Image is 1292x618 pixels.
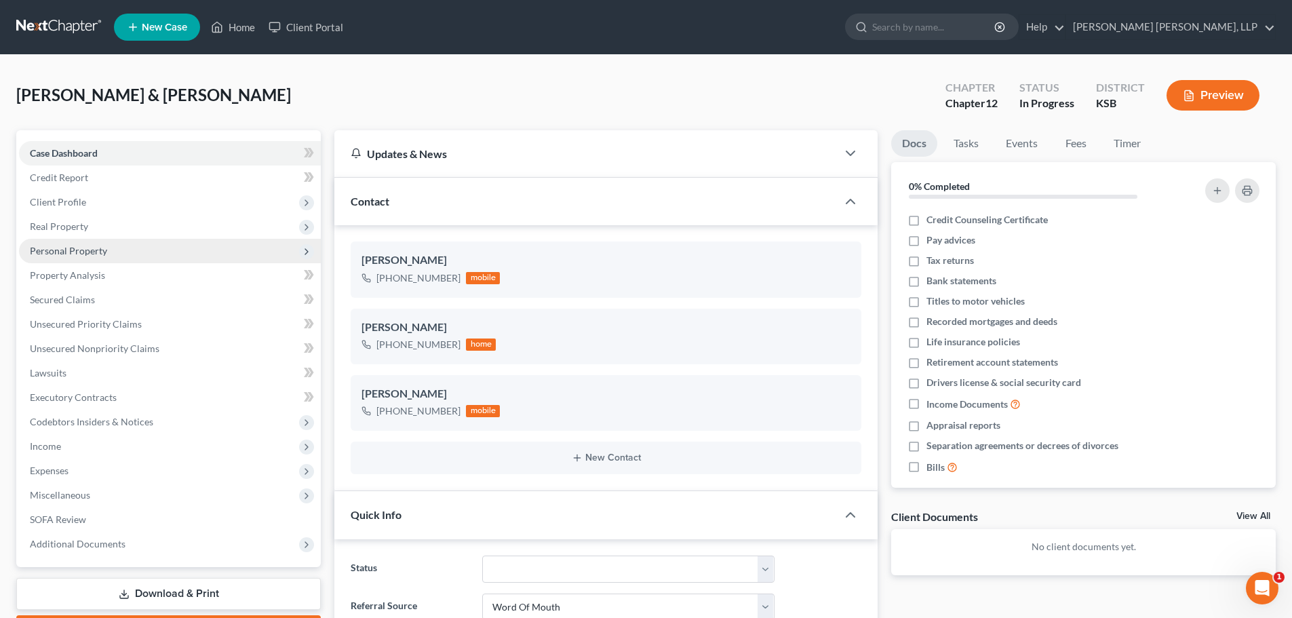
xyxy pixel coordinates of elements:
[891,509,978,524] div: Client Documents
[926,461,945,474] span: Bills
[30,147,98,159] span: Case Dashboard
[30,245,107,256] span: Personal Property
[361,452,850,463] button: New Contact
[30,367,66,379] span: Lawsuits
[30,318,142,330] span: Unsecured Priority Claims
[351,195,389,208] span: Contact
[926,419,1000,432] span: Appraisal reports
[1066,15,1275,39] a: [PERSON_NAME] [PERSON_NAME], LLP
[19,312,321,336] a: Unsecured Priority Claims
[30,172,88,183] span: Credit Report
[909,180,970,192] strong: 0% Completed
[30,294,95,305] span: Secured Claims
[926,439,1118,452] span: Separation agreements or decrees of divorces
[943,130,990,157] a: Tasks
[466,339,496,351] div: home
[926,294,1025,308] span: Titles to motor vehicles
[466,272,500,284] div: mobile
[926,315,1057,328] span: Recorded mortgages and deeds
[872,14,996,39] input: Search by name...
[945,80,998,96] div: Chapter
[902,540,1265,554] p: No client documents yet.
[19,263,321,288] a: Property Analysis
[926,213,1048,227] span: Credit Counseling Certificate
[1103,130,1152,157] a: Timer
[1096,96,1145,111] div: KSB
[30,440,61,452] span: Income
[1054,130,1097,157] a: Fees
[30,465,68,476] span: Expenses
[1274,572,1285,583] span: 1
[926,274,996,288] span: Bank statements
[30,489,90,501] span: Miscellaneous
[891,130,937,157] a: Docs
[19,141,321,166] a: Case Dashboard
[1236,511,1270,521] a: View All
[466,405,500,417] div: mobile
[926,376,1081,389] span: Drivers license & social security card
[945,96,998,111] div: Chapter
[1019,80,1074,96] div: Status
[142,22,187,33] span: New Case
[351,147,821,161] div: Updates & News
[361,320,850,336] div: [PERSON_NAME]
[1019,96,1074,111] div: In Progress
[204,15,262,39] a: Home
[30,416,153,427] span: Codebtors Insiders & Notices
[1167,80,1259,111] button: Preview
[30,391,117,403] span: Executory Contracts
[30,343,159,354] span: Unsecured Nonpriority Claims
[30,220,88,232] span: Real Property
[376,271,461,285] div: [PHONE_NUMBER]
[985,96,998,109] span: 12
[1096,80,1145,96] div: District
[19,507,321,532] a: SOFA Review
[351,508,402,521] span: Quick Info
[1246,572,1278,604] iframe: Intercom live chat
[344,556,475,583] label: Status
[19,336,321,361] a: Unsecured Nonpriority Claims
[30,196,86,208] span: Client Profile
[926,233,975,247] span: Pay advices
[16,85,291,104] span: [PERSON_NAME] & [PERSON_NAME]
[995,130,1049,157] a: Events
[361,386,850,402] div: [PERSON_NAME]
[30,538,125,549] span: Additional Documents
[926,335,1020,349] span: Life insurance policies
[30,514,86,525] span: SOFA Review
[926,398,1008,411] span: Income Documents
[262,15,350,39] a: Client Portal
[16,578,321,610] a: Download & Print
[1019,15,1065,39] a: Help
[376,404,461,418] div: [PHONE_NUMBER]
[19,385,321,410] a: Executory Contracts
[19,288,321,312] a: Secured Claims
[926,355,1058,369] span: Retirement account statements
[19,166,321,190] a: Credit Report
[19,361,321,385] a: Lawsuits
[926,254,974,267] span: Tax returns
[30,269,105,281] span: Property Analysis
[361,252,850,269] div: [PERSON_NAME]
[376,338,461,351] div: [PHONE_NUMBER]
